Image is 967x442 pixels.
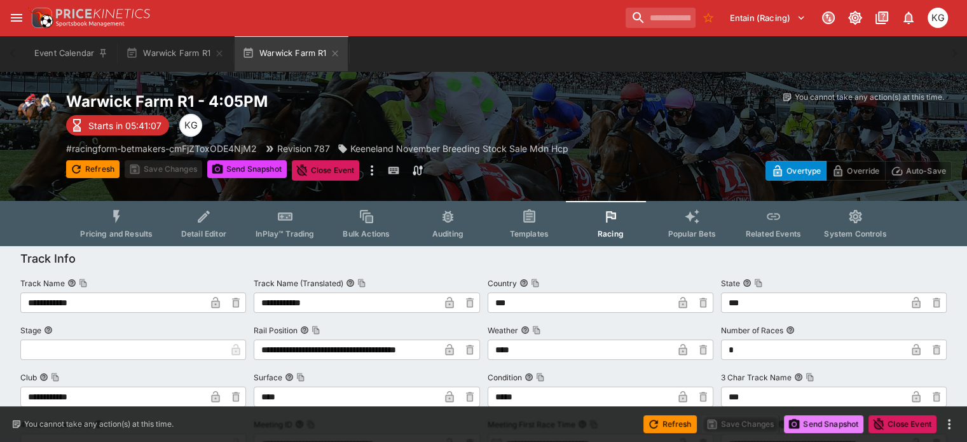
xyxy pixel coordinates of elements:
[24,418,174,430] p: You cannot take any action(s) at this time.
[532,326,541,335] button: Copy To Clipboard
[343,229,390,238] span: Bulk Actions
[824,229,886,238] span: System Controls
[519,279,528,287] button: CountryCopy To Clipboard
[20,325,41,336] p: Stage
[765,161,826,181] button: Overtype
[746,229,801,238] span: Related Events
[531,279,540,287] button: Copy To Clipboard
[357,279,366,287] button: Copy To Clipboard
[924,4,952,32] button: Kevin Gutschlag
[794,373,803,382] button: 3 Char Track NameCopy To Clipboard
[806,373,814,382] button: Copy To Clipboard
[56,9,150,18] img: PriceKinetics
[897,6,920,29] button: Notifications
[754,279,763,287] button: Copy To Clipboard
[66,142,257,155] p: Copy To Clipboard
[292,160,360,181] button: Close Event
[80,229,153,238] span: Pricing and Results
[885,161,952,181] button: Auto-Save
[488,372,522,383] p: Condition
[488,278,517,289] p: Country
[795,92,944,103] p: You cannot take any action(s) at this time.
[928,8,948,28] div: Kevin Gutschlag
[28,5,53,31] img: PriceKinetics Logo
[722,8,813,28] button: Select Tenant
[285,373,294,382] button: SurfaceCopy To Clipboard
[5,6,28,29] button: open drawer
[181,229,226,238] span: Detail Editor
[817,6,840,29] button: Connected to PK
[44,326,53,335] button: Stage
[300,326,309,335] button: Rail PositionCopy To Clipboard
[277,142,330,155] p: Revision 787
[20,251,76,266] h5: Track Info
[254,372,282,383] p: Surface
[312,326,320,335] button: Copy To Clipboard
[66,160,120,178] button: Refresh
[488,325,518,336] p: Weather
[525,373,533,382] button: ConditionCopy To Clipboard
[179,114,202,137] div: Kevin Gutschlag
[626,8,696,28] input: search
[942,417,957,432] button: more
[235,36,348,71] button: Warwick Farm R1
[510,229,549,238] span: Templates
[20,372,37,383] p: Club
[643,415,697,433] button: Refresh
[598,229,624,238] span: Racing
[847,164,879,177] p: Override
[118,36,232,71] button: Warwick Farm R1
[67,279,76,287] button: Track NameCopy To Clipboard
[826,161,885,181] button: Override
[256,229,314,238] span: InPlay™ Trading
[364,160,380,181] button: more
[868,415,936,433] button: Close Event
[870,6,893,29] button: Documentation
[51,373,60,382] button: Copy To Clipboard
[56,21,125,27] img: Sportsbook Management
[906,164,946,177] p: Auto-Save
[844,6,867,29] button: Toggle light/dark mode
[668,229,716,238] span: Popular Bets
[346,279,355,287] button: Track Name (Translated)Copy To Clipboard
[432,229,463,238] span: Auditing
[721,325,783,336] p: Number of Races
[765,161,952,181] div: Start From
[338,142,568,155] div: Keeneland November Breeding Stock Sale Mdn Hcp
[786,164,821,177] p: Overtype
[66,92,583,111] h2: Copy To Clipboard
[27,36,116,71] button: Event Calendar
[698,8,718,28] button: No Bookmarks
[79,279,88,287] button: Copy To Clipboard
[20,278,65,289] p: Track Name
[536,373,545,382] button: Copy To Clipboard
[254,278,343,289] p: Track Name (Translated)
[743,279,751,287] button: StateCopy To Clipboard
[207,160,287,178] button: Send Snapshot
[15,92,56,132] img: horse_racing.png
[350,142,568,155] p: Keeneland November Breeding Stock Sale Mdn Hcp
[521,326,530,335] button: WeatherCopy To Clipboard
[721,372,792,383] p: 3 Char Track Name
[88,119,161,132] p: Starts in 05:41:07
[70,201,896,246] div: Event type filters
[784,415,863,433] button: Send Snapshot
[296,373,305,382] button: Copy To Clipboard
[786,326,795,335] button: Number of Races
[39,373,48,382] button: ClubCopy To Clipboard
[254,325,298,336] p: Rail Position
[721,278,740,289] p: State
